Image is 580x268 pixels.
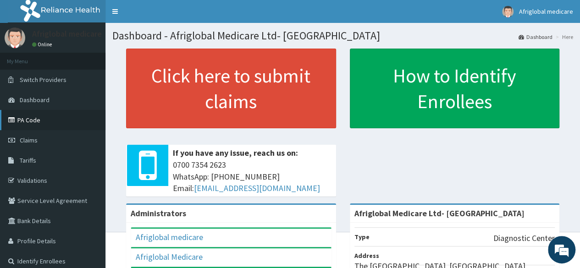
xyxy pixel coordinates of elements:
[350,49,560,128] a: How to Identify Enrollees
[173,148,298,158] b: If you have any issue, reach us on:
[553,33,573,41] li: Here
[5,27,25,48] img: User Image
[32,41,54,48] a: Online
[32,30,102,38] p: Afriglobal medicare
[493,232,555,244] p: Diagnostic Center
[136,232,203,242] a: Afriglobal medicare
[126,49,336,128] a: Click here to submit claims
[194,183,320,193] a: [EMAIL_ADDRESS][DOMAIN_NAME]
[519,7,573,16] span: Afriglobal medicare
[131,208,186,219] b: Administrators
[112,30,573,42] h1: Dashboard - Afriglobal Medicare Ltd- [GEOGRAPHIC_DATA]
[354,252,379,260] b: Address
[17,46,37,69] img: d_794563401_company_1708531726252_794563401
[150,5,172,27] div: Minimize live chat window
[5,174,175,206] textarea: Type your message and hit 'Enter'
[20,96,50,104] span: Dashboard
[48,51,154,63] div: Chat with us now
[354,208,525,219] strong: Afriglobal Medicare Ltd- [GEOGRAPHIC_DATA]
[354,233,370,241] b: Type
[20,136,38,144] span: Claims
[53,77,127,170] span: We're online!
[20,156,36,164] span: Tariffs
[136,252,203,262] a: Afriglobal Medicare
[173,159,331,194] span: 0700 7354 2623 WhatsApp: [PHONE_NUMBER] Email:
[20,76,66,84] span: Switch Providers
[519,33,552,41] a: Dashboard
[502,6,514,17] img: User Image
